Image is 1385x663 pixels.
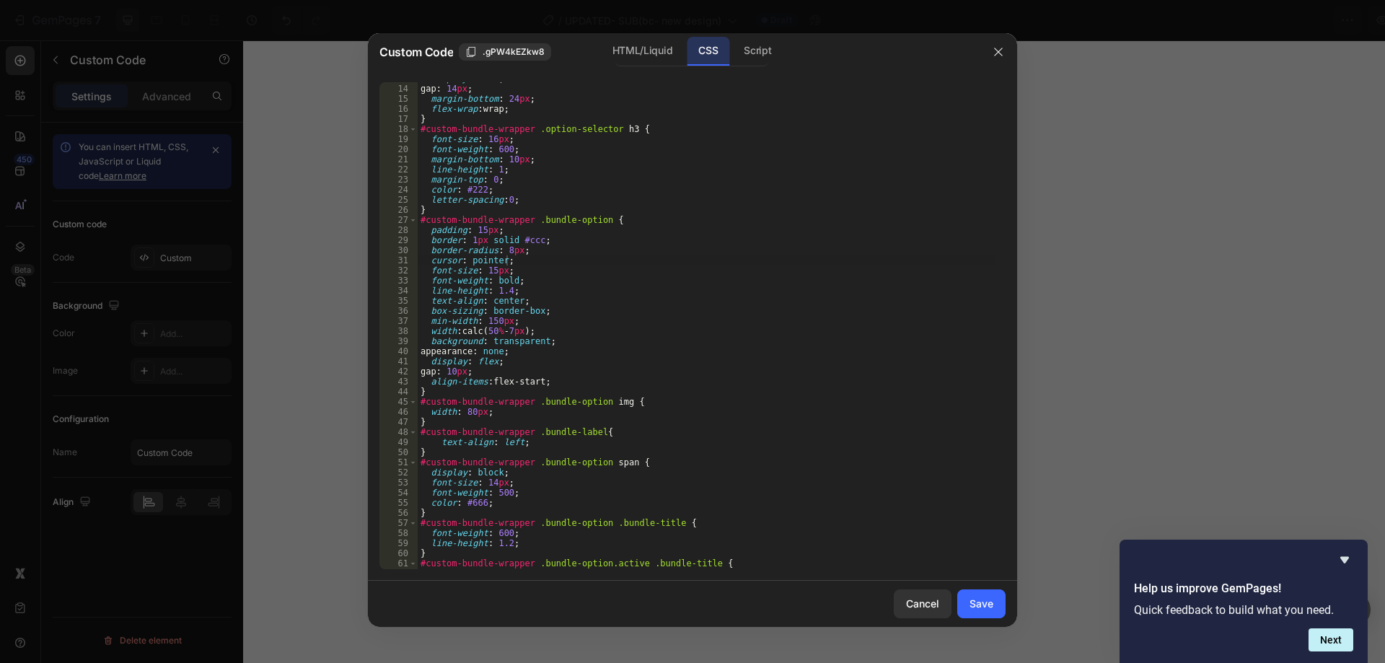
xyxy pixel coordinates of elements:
div: 15 [379,94,418,104]
div: 44 [379,387,418,397]
div: HTML/Liquid [601,37,684,66]
div: 27 [379,215,418,225]
div: 62 [379,568,418,579]
div: 46 [379,407,418,417]
div: 31 [379,255,418,265]
div: 14 [379,84,418,94]
div: 40 [379,346,418,356]
div: 33 [379,276,418,286]
div: 54 [379,488,418,498]
h2: Help us improve GemPages! [1134,580,1353,597]
div: 35 [379,296,418,306]
div: 22 [379,164,418,175]
div: 21 [379,154,418,164]
div: 19 [379,134,418,144]
div: 25 [379,195,418,205]
div: 53 [379,478,418,488]
div: Help us improve GemPages! [1134,551,1353,651]
div: 39 [379,336,418,346]
div: 30 [379,245,418,255]
div: 59 [379,538,418,548]
div: 26 [379,205,418,215]
div: 36 [379,306,418,316]
div: 38 [379,326,418,336]
div: 50 [379,447,418,457]
div: 60 [379,548,418,558]
div: 20 [379,144,418,154]
p: Quick feedback to build what you need. [1134,603,1353,617]
span: .gPW4kEZkw8 [483,45,545,58]
div: 34 [379,286,418,296]
div: Cancel [906,596,939,611]
span: Custom Code [379,43,453,61]
button: Next question [1309,628,1353,651]
div: 16 [379,104,418,114]
div: Script [732,37,783,66]
button: Cancel [894,589,951,618]
div: 52 [379,467,418,478]
button: Hide survey [1336,551,1353,568]
div: 28 [379,225,418,235]
div: 43 [379,377,418,387]
div: 23 [379,175,418,185]
div: 17 [379,114,418,124]
div: Save [969,596,993,611]
div: 37 [379,316,418,326]
div: 49 [379,437,418,447]
div: 32 [379,265,418,276]
div: 58 [379,528,418,538]
div: CSS [687,37,729,66]
button: .gPW4kEZkw8 [459,43,551,61]
div: 48 [379,427,418,437]
div: 57 [379,518,418,528]
button: Save [957,589,1006,618]
div: 42 [379,366,418,377]
div: 24 [379,185,418,195]
div: 55 [379,498,418,508]
div: 45 [379,397,418,407]
div: 47 [379,417,418,427]
div: 56 [379,508,418,518]
div: 18 [379,124,418,134]
div: 41 [379,356,418,366]
div: 61 [379,558,418,568]
div: 51 [379,457,418,467]
div: 29 [379,235,418,245]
